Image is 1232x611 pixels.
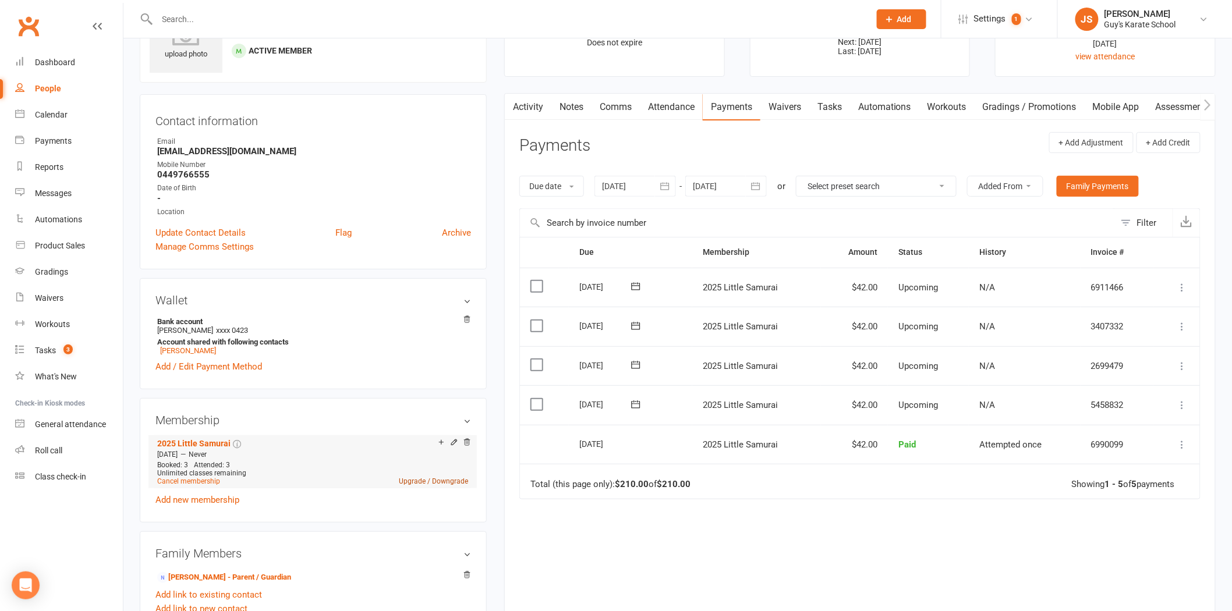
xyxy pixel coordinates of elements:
[809,94,850,120] a: Tasks
[155,360,262,374] a: Add / Edit Payment Method
[703,282,778,293] span: 2025 Little Samurai
[157,207,471,218] div: Location
[12,571,40,599] div: Open Intercom Messenger
[703,361,778,371] span: 2025 Little Samurai
[15,438,123,464] a: Roll call
[155,226,246,240] a: Update Contact Details
[35,372,77,381] div: What's New
[1075,8,1099,31] div: JS
[15,411,123,438] a: General attendance kiosk mode
[587,38,642,47] span: Does not expire
[1137,216,1157,230] div: Filter
[35,189,72,198] div: Messages
[1081,425,1153,464] td: 6990099
[898,321,938,332] span: Upcoming
[15,207,123,233] a: Automations
[15,49,123,76] a: Dashboard
[898,400,938,410] span: Upcoming
[155,547,471,560] h3: Family Members
[194,461,230,469] span: Attended: 3
[35,472,86,481] div: Class check-in
[155,294,471,307] h3: Wallet
[703,439,778,450] span: 2025 Little Samurai
[63,344,73,354] span: 3
[15,364,123,390] a: What's New
[157,183,471,194] div: Date of Birth
[155,315,471,357] li: [PERSON_NAME]
[157,469,246,477] span: Unlimited classes remaining
[1081,346,1153,386] td: 2699479
[1105,479,1124,489] strong: 1 - 5
[1104,19,1176,30] div: Guy's Karate School
[703,94,760,120] a: Payments
[35,162,63,172] div: Reports
[335,226,352,240] a: Flag
[898,439,916,450] span: Paid
[35,58,75,67] div: Dashboard
[157,477,220,485] a: Cancel membership
[919,94,975,120] a: Workouts
[969,237,1081,267] th: History
[157,193,471,204] strong: -
[551,94,592,120] a: Notes
[761,37,960,56] p: Next: [DATE] Last: [DATE]
[35,346,56,355] div: Tasks
[157,317,465,326] strong: Bank account
[155,495,239,505] a: Add new membership
[1076,52,1135,61] a: view attendance
[615,479,649,489] strong: $210.00
[1072,479,1175,489] div: Showing of payments
[1081,268,1153,307] td: 6911466
[157,169,471,180] strong: 0449766555
[692,237,821,267] th: Membership
[579,395,633,413] div: [DATE]
[530,479,691,489] div: Total (this page only): of
[821,385,888,425] td: $42.00
[155,414,471,427] h3: Membership
[15,285,123,311] a: Waivers
[35,136,72,145] div: Payments
[157,450,178,459] span: [DATE]
[35,293,63,303] div: Waivers
[157,159,471,170] div: Mobile Number
[898,361,938,371] span: Upcoming
[877,9,926,29] button: Add
[579,278,633,296] div: [DATE]
[979,400,995,410] span: N/A
[35,420,106,429] div: General attendance
[979,321,995,332] span: N/A
[640,94,703,120] a: Attendance
[15,154,123,180] a: Reports
[520,209,1115,237] input: Search by invoice number
[14,12,43,41] a: Clubworx
[15,102,123,128] a: Calendar
[35,215,82,224] div: Automations
[35,110,68,119] div: Calendar
[703,400,778,410] span: 2025 Little Samurai
[519,176,584,197] button: Due date
[1115,209,1173,237] button: Filter
[979,439,1042,450] span: Attempted once
[154,450,471,459] div: —
[216,326,248,335] span: xxxx 0423
[821,268,888,307] td: $42.00
[155,110,471,127] h3: Contact information
[1137,132,1201,153] button: + Add Credit
[157,338,465,346] strong: Account shared with following contacts
[1057,176,1139,197] a: Family Payments
[979,361,995,371] span: N/A
[150,22,222,61] div: upload photo
[15,464,123,490] a: Class kiosk mode
[1132,479,1137,489] strong: 5
[777,179,785,193] div: or
[569,237,692,267] th: Due
[15,311,123,338] a: Workouts
[979,282,995,293] span: N/A
[760,94,809,120] a: Waivers
[189,450,207,459] span: Never
[1085,94,1148,120] a: Mobile App
[967,176,1043,197] button: Added From
[821,307,888,346] td: $42.00
[579,435,633,453] div: [DATE]
[888,237,969,267] th: Status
